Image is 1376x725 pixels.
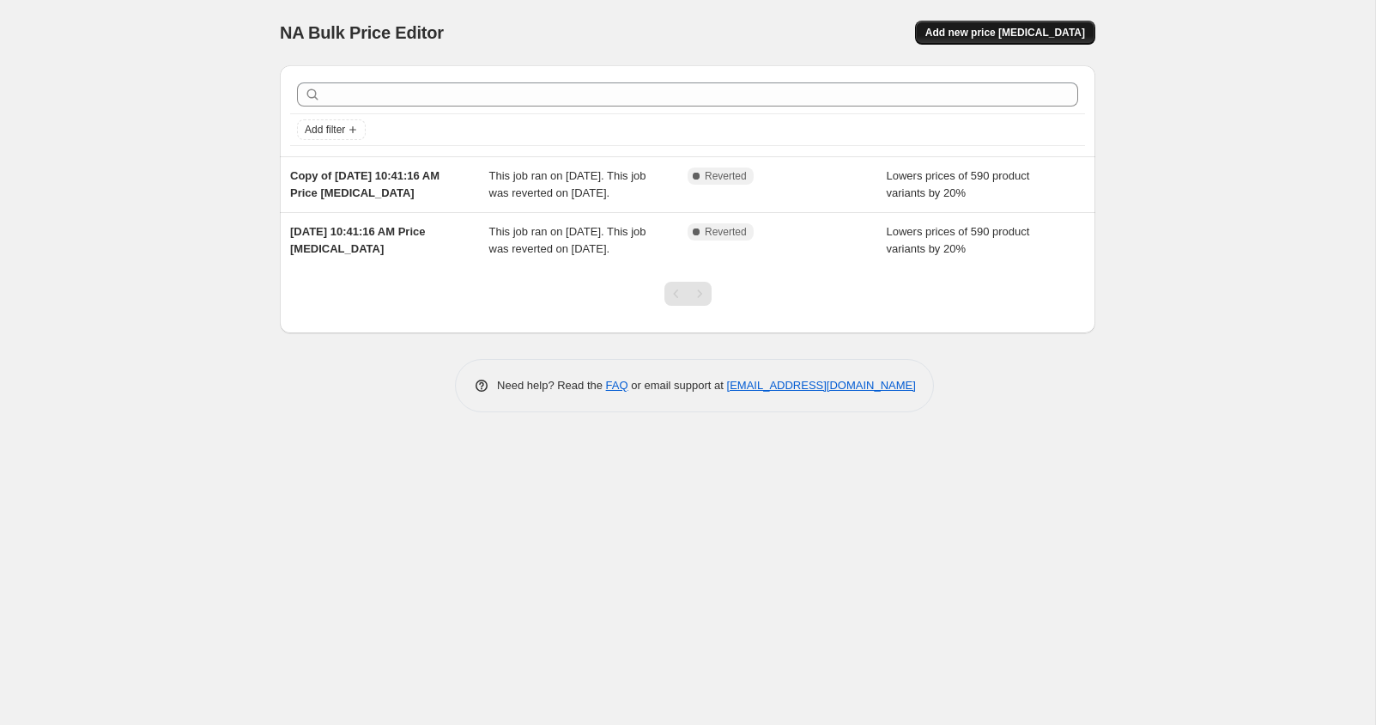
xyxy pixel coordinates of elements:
[915,21,1095,45] button: Add new price [MEDICAL_DATA]
[727,379,916,392] a: [EMAIL_ADDRESS][DOMAIN_NAME]
[290,225,426,255] span: [DATE] 10:41:16 AM Price [MEDICAL_DATA]
[606,379,628,392] a: FAQ
[489,169,646,199] span: This job ran on [DATE]. This job was reverted on [DATE].
[664,282,712,306] nav: Pagination
[887,225,1030,255] span: Lowers prices of 590 product variants by 20%
[297,119,366,140] button: Add filter
[290,169,439,199] span: Copy of [DATE] 10:41:16 AM Price [MEDICAL_DATA]
[628,379,727,392] span: or email support at
[305,123,345,137] span: Add filter
[280,23,444,42] span: NA Bulk Price Editor
[925,26,1085,40] span: Add new price [MEDICAL_DATA]
[489,225,646,255] span: This job ran on [DATE]. This job was reverted on [DATE].
[497,379,606,392] span: Need help? Read the
[705,169,747,183] span: Reverted
[887,169,1030,199] span: Lowers prices of 590 product variants by 20%
[705,225,747,239] span: Reverted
